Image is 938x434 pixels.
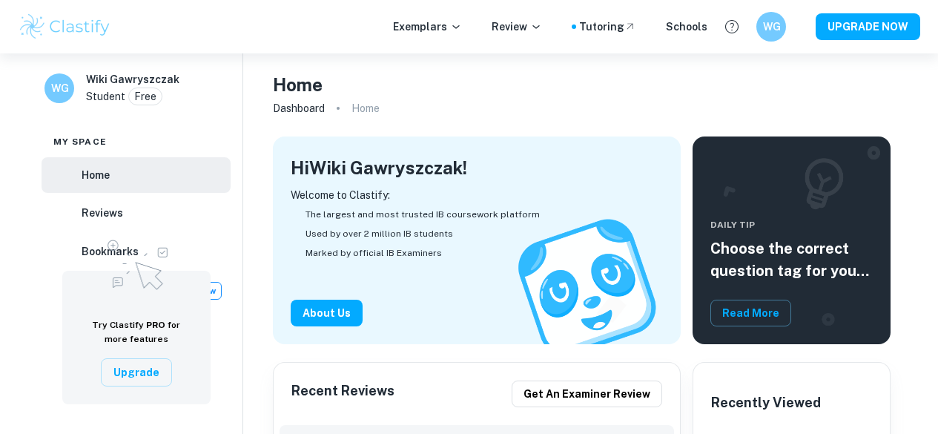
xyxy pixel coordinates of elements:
[82,243,139,260] h6: Bookmarks
[816,13,920,40] button: UPGRADE NOW
[305,208,540,221] span: The largest and most trusted IB coursework platform
[756,12,786,42] button: WG
[42,157,231,193] a: Home
[273,98,325,119] a: Dashboard
[51,80,68,96] h6: WG
[86,71,179,88] h6: Wiki Gawryszczak
[18,12,112,42] img: Clastify logo
[99,231,174,295] img: Upgrade to Pro
[80,318,193,346] h6: Try Clastify for more features
[351,100,380,116] p: Home
[393,19,462,35] p: Exemplars
[512,381,662,407] button: Get an examiner review
[305,227,453,240] span: Used by over 2 million IB students
[305,246,442,260] span: Marked by official IB Examiners
[53,135,107,148] span: My space
[492,19,542,35] p: Review
[82,167,110,183] h6: Home
[86,88,125,105] p: Student
[101,358,172,387] button: Upgrade
[273,71,323,98] h4: Home
[719,14,744,39] button: Help and Feedback
[146,320,165,330] span: PRO
[291,187,663,203] p: Welcome to Clastify:
[666,19,707,35] a: Schools
[291,300,363,326] button: About Us
[710,218,873,231] span: Daily Tip
[42,234,231,269] a: Bookmarks
[291,381,394,407] h6: Recent Reviews
[710,300,791,326] button: Read More
[711,392,821,413] h6: Recently Viewed
[42,196,231,231] a: Reviews
[710,237,873,282] h5: Choose the correct question tag for your coursework
[291,154,467,181] h4: Hi Wiki Gawryszczak !
[82,205,123,221] h6: Reviews
[763,19,780,35] h6: WG
[579,19,636,35] a: Tutoring
[134,88,156,105] p: Free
